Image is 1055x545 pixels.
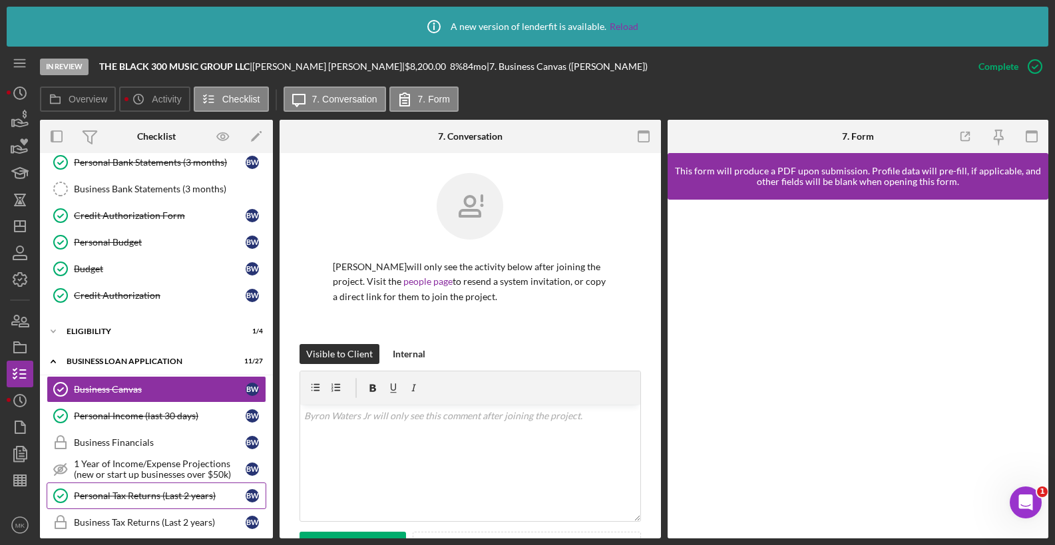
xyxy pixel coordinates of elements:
[252,61,405,72] div: [PERSON_NAME] [PERSON_NAME] |
[74,157,246,168] div: Personal Bank Statements (3 months)
[194,87,269,112] button: Checklist
[246,383,259,396] div: B W
[47,376,266,403] a: Business CanvasBW
[246,436,259,449] div: B W
[389,87,459,112] button: 7. Form
[978,53,1018,80] div: Complete
[405,61,450,72] div: $8,200.00
[386,344,432,364] button: Internal
[450,61,463,72] div: 8 %
[246,516,259,529] div: B W
[74,458,246,480] div: 1 Year of Income/Expense Projections (new or start up businesses over $50k)
[152,94,181,104] label: Activity
[74,490,246,501] div: Personal Tax Returns (Last 2 years)
[246,209,259,222] div: B W
[40,87,116,112] button: Overview
[246,156,259,169] div: B W
[74,411,246,421] div: Personal Income (last 30 days)
[1037,486,1048,497] span: 1
[137,131,176,142] div: Checklist
[239,327,263,335] div: 1 / 4
[463,61,487,72] div: 84 mo
[681,213,1037,525] iframe: Lenderfit form
[246,262,259,275] div: B W
[119,87,190,112] button: Activity
[674,166,1042,187] div: This form will produce a PDF upon submission. Profile data will pre-fill, if applicable, and othe...
[333,260,608,304] p: [PERSON_NAME] will only see the activity below after joining the project. Visit the to resend a s...
[487,61,648,72] div: | 7. Business Canvas ([PERSON_NAME])
[246,462,259,476] div: B W
[99,61,252,72] div: |
[47,456,266,482] a: 1 Year of Income/Expense Projections (new or start up businesses over $50k)BW
[74,437,246,448] div: Business Financials
[74,384,246,395] div: Business Canvas
[7,512,33,538] button: MK
[47,202,266,229] a: Credit Authorization FormBW
[47,176,266,202] a: Business Bank Statements (3 months)
[74,264,246,274] div: Budget
[40,59,89,75] div: In Review
[246,289,259,302] div: B W
[67,327,230,335] div: ELIGIBILITY
[47,429,266,456] a: Business FinancialsBW
[74,517,246,528] div: Business Tax Returns (Last 2 years)
[300,344,379,364] button: Visible to Client
[15,522,25,529] text: MK
[842,131,874,142] div: 7. Form
[246,236,259,249] div: B W
[246,489,259,502] div: B W
[239,357,263,365] div: 11 / 27
[74,237,246,248] div: Personal Budget
[438,131,503,142] div: 7. Conversation
[1010,486,1042,518] iframe: Intercom live chat
[47,482,266,509] a: Personal Tax Returns (Last 2 years)BW
[246,409,259,423] div: B W
[47,229,266,256] a: Personal BudgetBW
[418,94,450,104] label: 7. Form
[47,256,266,282] a: BudgetBW
[47,282,266,309] a: Credit AuthorizationBW
[610,21,638,32] a: Reload
[222,94,260,104] label: Checklist
[47,403,266,429] a: Personal Income (last 30 days)BW
[47,149,266,176] a: Personal Bank Statements (3 months)BW
[965,53,1048,80] button: Complete
[306,344,373,364] div: Visible to Client
[403,275,453,287] a: people page
[67,357,230,365] div: BUSINESS LOAN APPLICATION
[417,10,638,43] div: A new version of lenderfit is available.
[69,94,107,104] label: Overview
[99,61,250,72] b: THE BLACK 300 MUSIC GROUP LLC
[74,290,246,301] div: Credit Authorization
[312,94,377,104] label: 7. Conversation
[284,87,386,112] button: 7. Conversation
[74,210,246,221] div: Credit Authorization Form
[47,509,266,536] a: Business Tax Returns (Last 2 years)BW
[74,184,266,194] div: Business Bank Statements (3 months)
[393,344,425,364] div: Internal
